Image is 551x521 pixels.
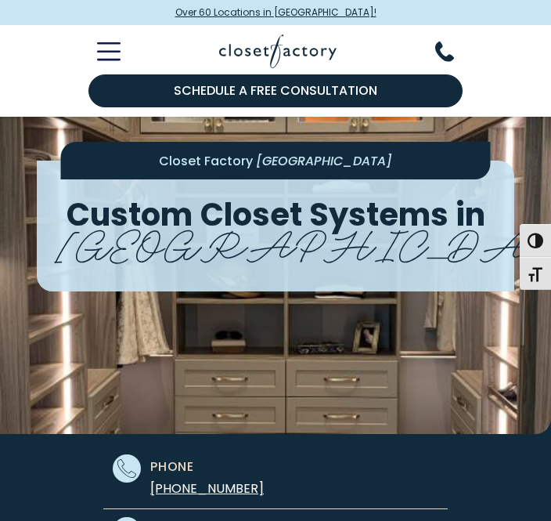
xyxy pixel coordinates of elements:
[88,74,463,107] a: Schedule a Free Consultation
[219,34,337,68] img: Closet Factory Logo
[150,458,194,476] span: Phone
[159,152,253,170] span: Closet Factory
[200,193,485,237] span: Closet Systems in
[78,42,121,61] button: Toggle Mobile Menu
[150,479,264,497] a: [PHONE_NUMBER]
[520,257,551,290] button: Toggle Font size
[67,193,193,237] span: Custom
[435,42,473,62] button: Phone Number
[520,224,551,257] button: Toggle High Contrast
[256,152,392,170] span: [GEOGRAPHIC_DATA]
[175,5,376,20] span: Over 60 Locations in [GEOGRAPHIC_DATA]!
